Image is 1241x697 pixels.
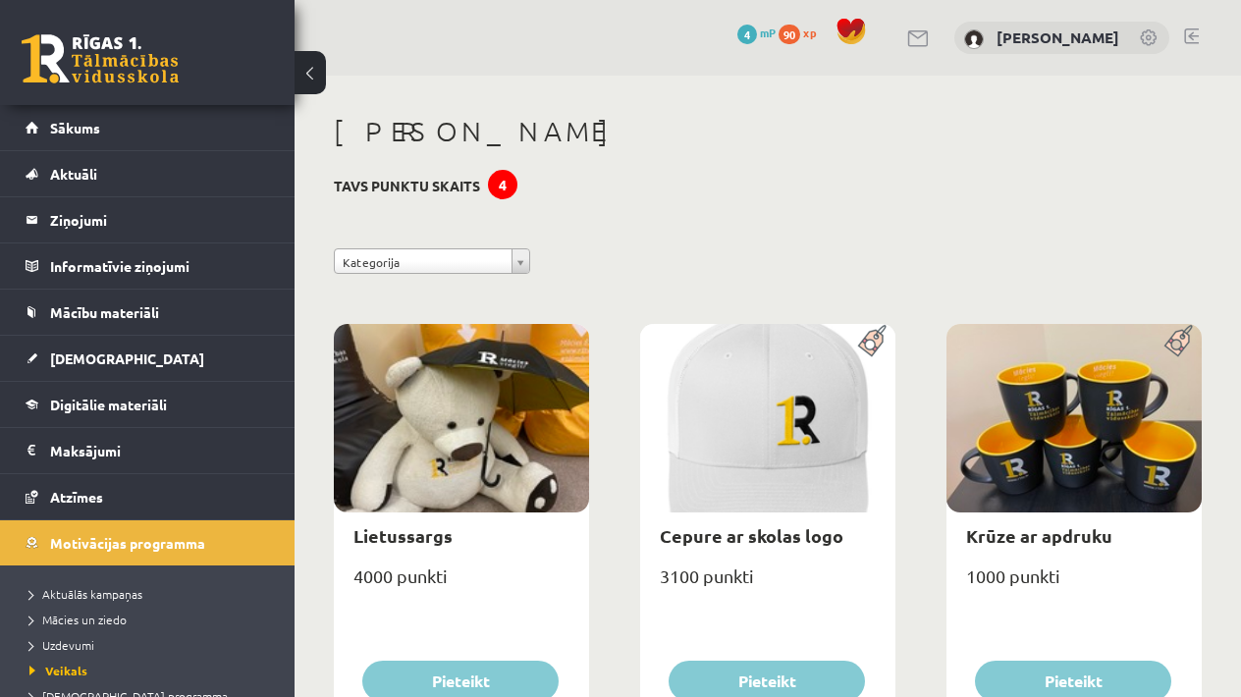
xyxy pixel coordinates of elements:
span: Mācību materiāli [50,303,159,321]
a: Uzdevumi [29,636,275,654]
span: Aktuāli [50,165,97,183]
a: 4 mP [737,25,776,40]
a: Lietussargs [353,524,453,547]
a: Mācību materiāli [26,290,270,335]
legend: Ziņojumi [50,197,270,242]
span: xp [803,25,816,40]
span: [DEMOGRAPHIC_DATA] [50,349,204,367]
a: Rīgas 1. Tālmācības vidusskola [22,34,179,83]
a: [DEMOGRAPHIC_DATA] [26,336,270,381]
a: Aktuālās kampaņas [29,585,275,603]
a: Aktuāli [26,151,270,196]
legend: Maksājumi [50,428,270,473]
a: Informatīvie ziņojumi [26,243,270,289]
a: Cepure ar skolas logo [660,524,843,547]
span: Motivācijas programma [50,534,205,552]
span: Digitālie materiāli [50,396,167,413]
a: Motivācijas programma [26,520,270,565]
a: Digitālie materiāli [26,382,270,427]
span: Mācies un ziedo [29,612,127,627]
div: 4000 punkti [334,560,589,609]
span: Veikals [29,663,87,678]
span: Uzdevumi [29,637,94,653]
a: 90 xp [779,25,826,40]
a: Krūze ar apdruku [966,524,1112,547]
span: 90 [779,25,800,44]
legend: Informatīvie ziņojumi [50,243,270,289]
span: Aktuālās kampaņas [29,586,142,602]
img: Populāra prece [851,324,895,357]
img: Populāra prece [1158,324,1202,357]
span: mP [760,25,776,40]
span: Kategorija [343,249,504,275]
a: Atzīmes [26,474,270,519]
a: Kategorija [334,248,530,274]
a: Ziņojumi [26,197,270,242]
img: Patrīcija Nikola Kirika [964,29,984,49]
div: 1000 punkti [946,560,1202,609]
a: [PERSON_NAME] [997,27,1119,47]
a: Maksājumi [26,428,270,473]
div: 4 [488,170,517,199]
span: Sākums [50,119,100,136]
h3: Tavs punktu skaits [334,178,480,194]
span: Atzīmes [50,488,103,506]
a: Mācies un ziedo [29,611,275,628]
div: 3100 punkti [640,560,895,609]
a: Sākums [26,105,270,150]
a: Veikals [29,662,275,679]
span: 4 [737,25,757,44]
h1: [PERSON_NAME] [334,115,1202,148]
